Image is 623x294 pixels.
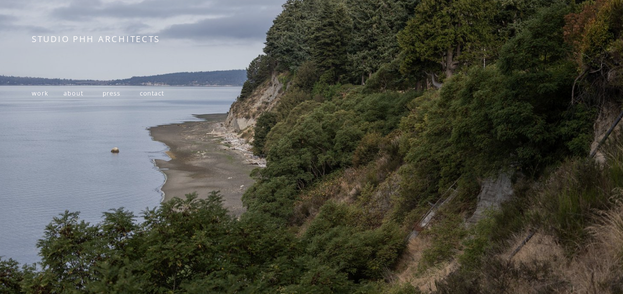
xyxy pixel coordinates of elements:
a: contact [140,89,164,98]
span: STUDIO PHH ARCHITECTS [32,33,160,45]
a: about [63,89,83,98]
a: press [103,89,120,98]
a: work [32,89,49,98]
